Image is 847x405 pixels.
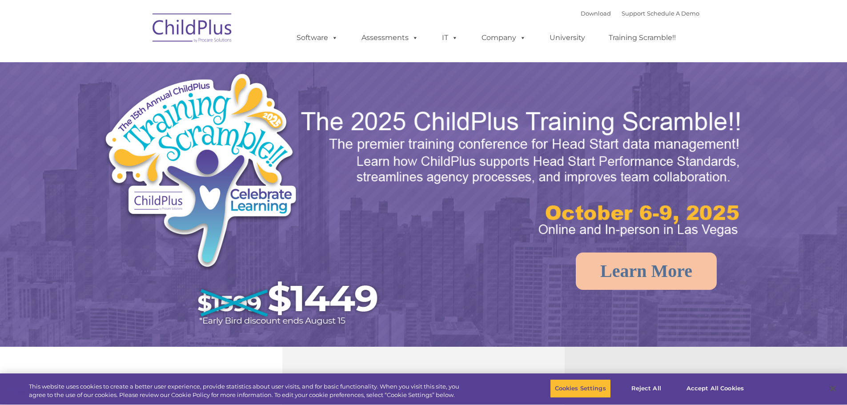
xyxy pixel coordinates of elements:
span: Phone number [124,95,161,102]
button: Close [823,379,843,398]
a: Support [622,10,645,17]
button: Cookies Settings [550,379,611,398]
a: Download [581,10,611,17]
a: Learn More [576,253,717,290]
a: Company [473,29,535,47]
a: Training Scramble!! [600,29,685,47]
a: Assessments [353,29,427,47]
a: Software [288,29,347,47]
a: Schedule A Demo [647,10,699,17]
a: University [541,29,594,47]
span: Last name [124,59,151,65]
font: | [581,10,699,17]
div: This website uses cookies to create a better user experience, provide statistics about user visit... [29,382,466,400]
img: ChildPlus by Procare Solutions [148,7,237,52]
a: IT [433,29,467,47]
button: Accept All Cookies [682,379,749,398]
button: Reject All [618,379,674,398]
